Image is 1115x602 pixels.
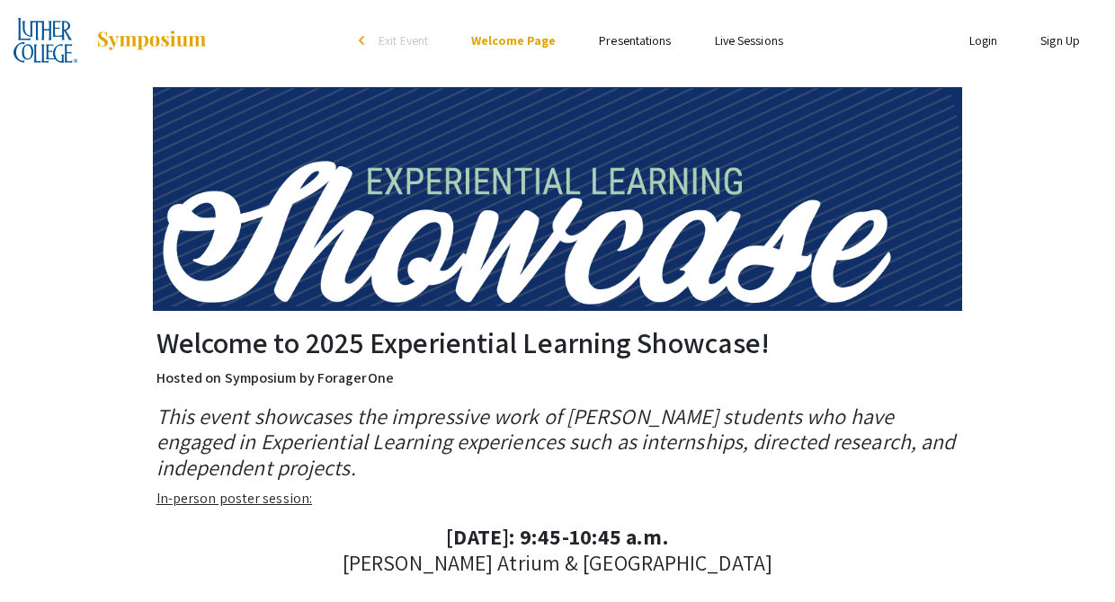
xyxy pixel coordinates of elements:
em: This event showcases the impressive work of [PERSON_NAME] students who have engaged in Experienti... [156,402,956,482]
a: Login [969,32,998,49]
img: 2025 Experiential Learning Showcase [13,18,77,63]
div: arrow_back_ios [359,35,370,46]
strong: [DATE]: 9:45-10:45 a.m. [446,522,668,551]
a: Presentations [599,32,671,49]
a: Welcome Page [471,32,556,49]
p: Hosted on Symposium by ForagerOne [156,367,959,389]
u: In-person poster session: [156,489,313,508]
span: Exit Event [379,32,428,49]
a: 2025 Experiential Learning Showcase [13,18,208,63]
a: Sign Up [1040,32,1080,49]
h2: Welcome to 2025 Experiential Learning Showcase! [156,325,959,359]
a: Live Sessions [715,32,783,49]
h4: [PERSON_NAME] Atrium & [GEOGRAPHIC_DATA] [156,524,959,576]
img: Symposium by ForagerOne [95,30,208,51]
img: 2025 Experiential Learning Showcase [153,87,962,311]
